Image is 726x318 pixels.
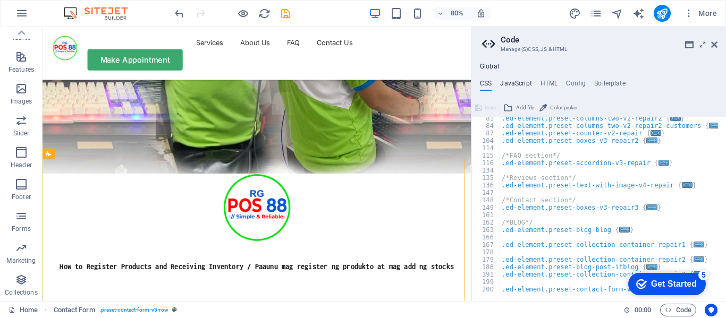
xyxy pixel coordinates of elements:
[679,5,721,22] button: More
[433,7,470,20] button: 80%
[99,304,168,316] span: . preset-contact-form-v3-row
[5,288,37,297] p: Collections
[31,12,77,21] div: Get Started
[594,80,626,91] h4: Boilerplate
[472,219,501,226] div: 162
[472,159,501,167] div: 116
[472,196,501,204] div: 148
[61,7,141,20] img: Editor Logo
[9,304,38,316] a: Click to cancel selection. Double-click to open Pages
[79,2,89,13] div: 5
[472,241,501,248] div: 167
[173,7,185,20] button: undo
[541,80,558,91] h4: HTML
[12,225,31,233] p: Forms
[651,130,661,136] span: ...
[670,115,681,121] span: ...
[54,304,95,316] span: Click to select. Double-click to edit
[654,5,671,22] button: publish
[472,115,501,122] div: 81
[9,65,34,74] p: Features
[480,80,492,91] h4: CSS
[642,306,644,314] span: :
[611,7,624,20] button: navigator
[480,63,499,71] h4: Global
[632,7,645,20] i: AI Writer
[682,182,693,188] span: ...
[590,7,603,20] button: pages
[502,101,536,114] button: Add file
[449,7,466,20] h6: 80%
[54,304,178,316] nav: breadcrumb
[472,130,501,137] div: 87
[11,161,32,169] p: Header
[538,101,579,114] button: Color picker
[566,80,586,91] h4: Config
[173,7,185,20] i: Undo: Add element (Ctrl+Z)
[472,182,501,189] div: 136
[11,97,32,106] p: Images
[694,242,704,247] span: ...
[472,189,501,196] div: 147
[237,7,249,20] button: Click here to leave preview mode and continue editing
[472,122,501,130] div: 84
[647,264,657,270] span: ...
[694,256,704,262] span: ...
[705,304,717,316] button: Usercentrics
[279,7,292,20] button: save
[501,45,696,54] h3: Manage (S)CSS, JS & HTML
[13,129,30,137] p: Slider
[472,144,501,152] div: 114
[472,211,501,219] div: 161
[472,226,501,234] div: 163
[569,7,581,20] i: Design (Ctrl+Alt+Y)
[472,256,501,263] div: 179
[660,304,696,316] button: Code
[710,123,720,128] span: ...
[258,7,271,20] i: Reload page
[472,263,501,271] div: 188
[472,204,501,211] div: 149
[516,101,534,114] span: Add file
[472,278,501,286] div: 199
[472,234,501,241] div: 166
[632,7,645,20] button: text_generator
[472,248,501,256] div: 178
[656,7,668,20] i: Publish
[476,8,486,18] i: On resize automatically adjust zoom level to fit chosen device.
[623,304,652,316] h6: Session time
[6,256,36,265] p: Marketing
[619,227,630,233] span: ...
[172,307,177,313] i: This element is a customizable preset
[12,193,31,201] p: Footer
[472,271,501,278] div: 191
[590,7,602,20] i: Pages (Ctrl+Alt+S)
[472,174,501,182] div: 135
[258,7,271,20] button: reload
[635,304,651,316] span: 00 00
[659,160,669,166] span: ...
[550,101,578,114] span: Color picker
[501,35,717,45] h2: Code
[665,304,691,316] span: Code
[280,7,292,20] i: Save (Ctrl+S)
[647,204,657,210] span: ...
[9,5,86,28] div: Get Started 5 items remaining, 0% complete
[472,167,501,174] div: 134
[611,7,623,20] i: Navigator
[500,80,531,91] h4: JavaScript
[472,137,501,144] div: 104
[472,152,501,159] div: 115
[683,8,717,19] span: More
[647,137,657,143] span: ...
[472,286,501,293] div: 200
[569,7,581,20] button: design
